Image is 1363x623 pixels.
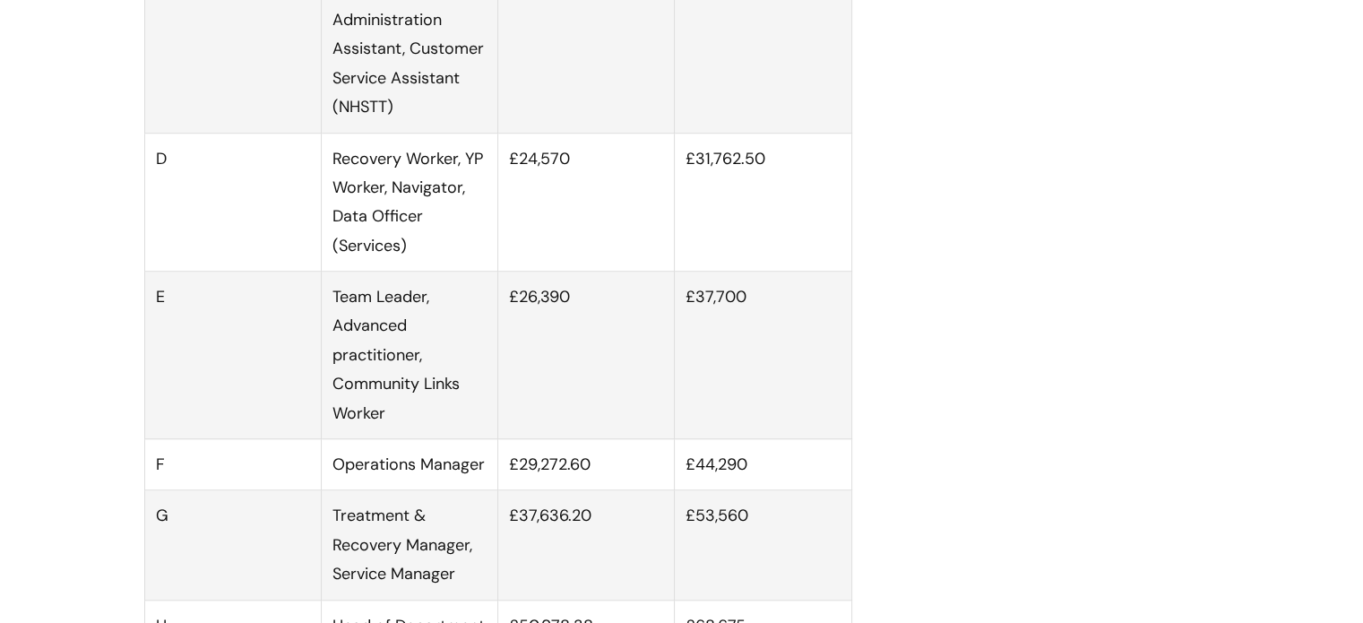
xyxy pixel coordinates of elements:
[675,439,851,490] td: £44,290
[498,490,675,600] td: £37,636.20
[144,439,321,490] td: F
[144,272,321,439] td: E
[675,490,851,600] td: £53,560
[144,490,321,600] td: G
[321,272,497,439] td: Team Leader, Advanced practitioner, Community Links Worker
[498,439,675,490] td: £29,272.60
[675,272,851,439] td: £37,700
[321,490,497,600] td: Treatment & Recovery Manager, Service Manager
[498,133,675,272] td: £24,570
[675,133,851,272] td: £31,762.50
[498,272,675,439] td: £26,390
[321,133,497,272] td: Recovery Worker, YP Worker, Navigator, Data Officer (Services)
[321,439,497,490] td: Operations Manager
[144,133,321,272] td: D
